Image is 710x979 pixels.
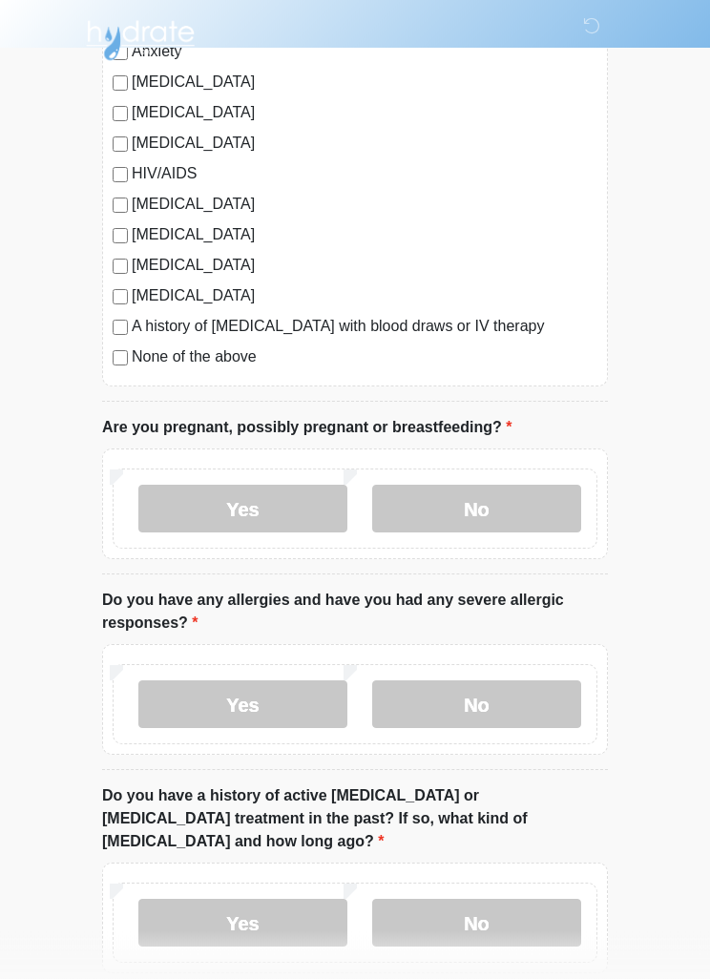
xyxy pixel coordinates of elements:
input: [MEDICAL_DATA] [113,76,128,92]
label: [MEDICAL_DATA] [132,194,597,217]
label: [MEDICAL_DATA] [132,224,597,247]
label: Are you pregnant, possibly pregnant or breastfeeding? [102,417,512,440]
label: HIV/AIDS [132,163,597,186]
label: No [372,900,581,948]
label: [MEDICAL_DATA] [132,102,597,125]
label: [MEDICAL_DATA] [132,72,597,94]
label: None of the above [132,346,597,369]
input: [MEDICAL_DATA] [113,290,128,305]
input: [MEDICAL_DATA] [113,229,128,244]
input: None of the above [113,351,128,366]
label: Yes [138,900,347,948]
label: Do you have a history of active [MEDICAL_DATA] or [MEDICAL_DATA] treatment in the past? If so, wh... [102,785,608,854]
img: Hydrate IV Bar - Scottsdale Logo [83,14,198,62]
label: Do you have any allergies and have you had any severe allergic responses? [102,590,608,635]
label: [MEDICAL_DATA] [132,285,597,308]
input: HIV/AIDS [113,168,128,183]
input: [MEDICAL_DATA] [113,260,128,275]
input: [MEDICAL_DATA] [113,198,128,214]
label: Yes [138,681,347,729]
input: [MEDICAL_DATA] [113,137,128,153]
label: [MEDICAL_DATA] [132,133,597,156]
label: No [372,486,581,533]
label: A history of [MEDICAL_DATA] with blood draws or IV therapy [132,316,597,339]
label: [MEDICAL_DATA] [132,255,597,278]
label: No [372,681,581,729]
label: Yes [138,486,347,533]
input: [MEDICAL_DATA] [113,107,128,122]
input: A history of [MEDICAL_DATA] with blood draws or IV therapy [113,321,128,336]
